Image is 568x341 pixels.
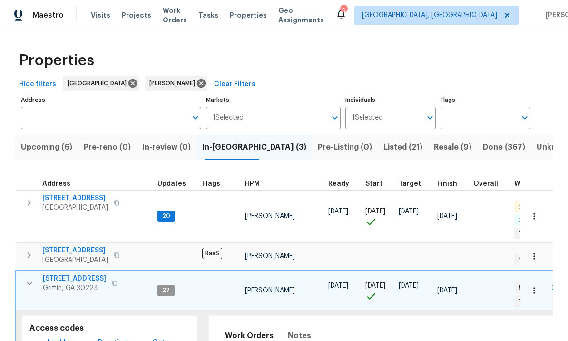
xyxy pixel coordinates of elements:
span: [STREET_ADDRESS] [42,193,108,203]
button: Hide filters [15,76,60,93]
span: [PERSON_NAME] [245,287,295,294]
button: Open [328,111,342,124]
span: Target [399,181,421,187]
button: Open [189,111,202,124]
span: Flags [202,181,220,187]
span: Griffin, GA 30224 [43,283,106,293]
span: [DATE] [399,282,419,289]
span: [DATE] [365,282,385,289]
span: Geo Assignments [278,6,324,25]
span: Updates [157,181,186,187]
span: Start [365,181,382,187]
span: 1 WIP [515,256,537,264]
span: Maestro [32,10,64,20]
span: [PERSON_NAME] [149,79,199,88]
span: [DATE] [328,282,348,289]
span: [DATE] [437,287,457,294]
label: Markets [206,97,341,103]
div: Earliest renovation start date (first business day after COE or Checkout) [328,181,358,187]
span: Resale (9) [434,140,471,154]
span: Hide filters [19,79,56,90]
div: [PERSON_NAME] [145,76,207,91]
label: Individuals [345,97,435,103]
h5: Access codes [29,323,190,333]
div: [GEOGRAPHIC_DATA] [63,76,139,91]
span: Work Orders [163,6,187,25]
div: 5 [340,6,347,15]
span: [DATE] [365,208,385,215]
span: [GEOGRAPHIC_DATA], [GEOGRAPHIC_DATA] [362,10,497,20]
span: In-review (0) [142,140,191,154]
span: Visits [91,10,110,20]
span: Pre-reno (0) [84,140,131,154]
span: [GEOGRAPHIC_DATA] [42,255,108,265]
span: 20 [158,212,174,220]
span: [PERSON_NAME] [245,213,295,220]
span: Projects [122,10,151,20]
span: Tasks [198,12,218,19]
span: Upcoming (6) [21,140,72,154]
span: [GEOGRAPHIC_DATA] [42,203,108,212]
span: 5 WIP [515,284,538,292]
span: HPM [245,181,260,187]
span: RaaS [202,248,222,259]
label: Flags [441,97,530,103]
span: Properties [230,10,267,20]
span: Done (367) [483,140,525,154]
span: Properties [19,56,94,65]
span: Overall [473,181,498,187]
span: 1 Selected [352,114,383,122]
span: [STREET_ADDRESS] [43,274,106,283]
span: 1 Accepted [515,230,555,238]
td: Project started on time [362,190,395,242]
span: 27 [158,286,174,294]
span: Ready [328,181,349,187]
button: Clear Filters [210,76,259,93]
span: 2 Done [515,216,543,224]
td: Project started on time [362,271,395,310]
span: Finish [437,181,457,187]
span: Clear Filters [214,79,255,90]
button: Open [423,111,437,124]
div: Actual renovation start date [365,181,391,187]
span: Listed (21) [383,140,422,154]
span: 2 QC [515,203,537,211]
button: Open [518,111,531,124]
span: WO Completion [514,181,567,187]
span: [STREET_ADDRESS] [42,246,108,255]
label: Address [21,97,201,103]
span: [DATE] [328,208,348,215]
span: [DATE] [437,213,457,220]
div: Target renovation project end date [399,181,430,187]
div: Projected renovation finish date [437,181,466,187]
span: [DATE] [399,208,419,215]
span: 1 Accepted [515,297,555,305]
div: Days past target finish date [473,181,507,187]
span: In-[GEOGRAPHIC_DATA] (3) [202,140,306,154]
span: Address [42,181,70,187]
span: 1 Selected [213,114,244,122]
span: Pre-Listing (0) [318,140,372,154]
span: [GEOGRAPHIC_DATA] [68,79,130,88]
span: [PERSON_NAME] [245,253,295,260]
